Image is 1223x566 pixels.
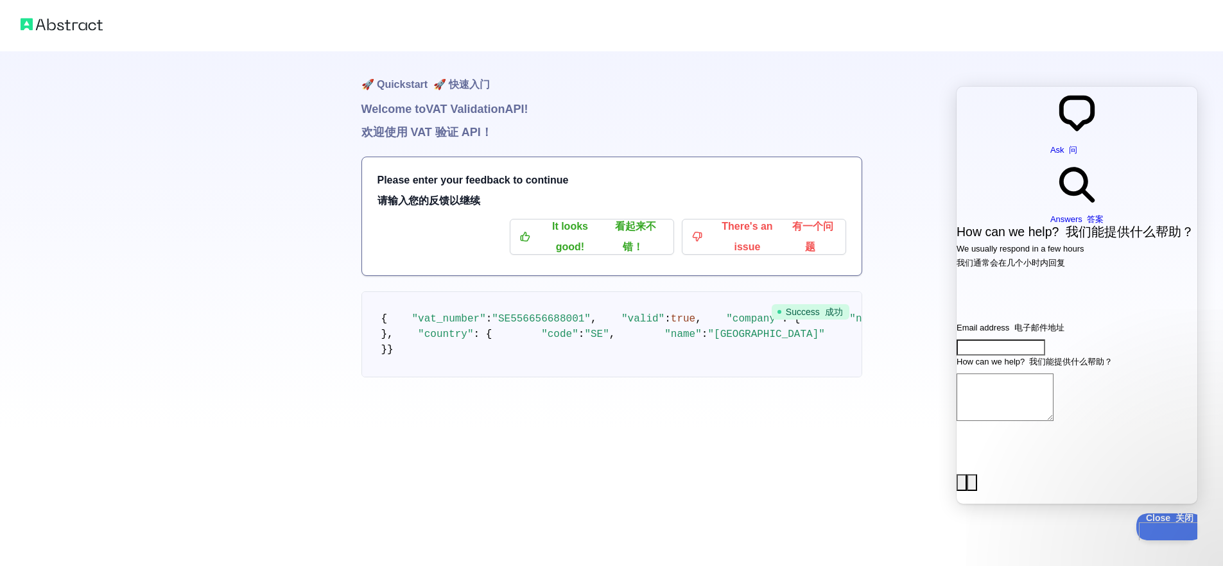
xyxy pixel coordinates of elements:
span: , [609,329,616,340]
span: "code" [541,329,578,340]
p: There's an issue [691,226,837,248]
span: "SE" [584,329,609,340]
font: 欢迎使用 VAT 验证 API！ [361,126,492,139]
span: : [486,313,492,325]
span: : [578,329,585,340]
h1: Welcome to VAT Validation API! [361,100,862,146]
span: true [671,313,695,325]
span: "[GEOGRAPHIC_DATA]" [707,329,824,340]
span: : { [474,329,492,340]
img: Abstract logo [21,15,103,33]
span: : [702,329,708,340]
font: 请输入您的反馈以继续 [377,195,480,206]
font: 成功 [825,307,843,317]
h3: Please enter your feedback to continue [377,173,846,214]
button: There's an issue 有一个问题 [682,219,846,255]
iframe: Help Scout Beacon - Live Chat, Contact Form, and Knowledge Base [957,87,1197,504]
span: Success [772,304,849,320]
span: "vat_number" [412,313,486,325]
font: 🚀 快速入门 [433,79,490,90]
span: , [695,313,702,325]
span: "company" [726,313,781,325]
span: "name" [849,313,887,325]
span: "SE556656688001" [492,313,591,325]
span: : [664,313,671,325]
button: It looks good! 看起来不错！ [510,219,674,255]
img: Message avatar [3,9,64,36]
span: { [381,313,388,325]
font: 有一个问题 [792,221,833,252]
font: 看起来不错！ [615,221,656,252]
span: "country" [418,329,473,340]
span: , [591,313,597,325]
span: "valid" [621,313,664,325]
h1: 🚀 Quickstart [361,51,862,100]
iframe: Help Scout Beacon - Close [1136,513,1197,540]
span: "name" [664,329,702,340]
p: It looks good! [519,226,664,248]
